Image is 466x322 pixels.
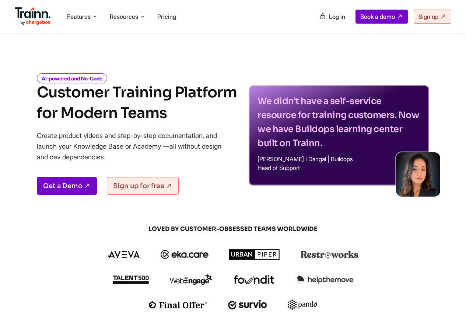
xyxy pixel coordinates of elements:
span: LOVED BY CUSTOMER-OBSESSED TEAMS WORLDWIDE [56,225,410,233]
img: restroworks logo [301,250,358,259]
p: Create product videos and step-by-step documentation, and launch your Knowledge Base or Academy —... [37,130,232,162]
img: finaloffer logo [149,301,207,308]
span: Features [67,13,91,21]
img: webengage logo [170,274,213,285]
img: survio logo [228,300,267,309]
span: Sign up [418,13,438,20]
a: Get a Demo [37,177,97,195]
img: Trainn Logo [15,7,51,25]
p: Head of Support [257,165,420,171]
span: Book a demo [360,13,395,20]
i: AI-powered and No-Code [37,73,107,83]
img: urbanpiper logo [229,249,280,260]
a: Log in [315,10,350,23]
img: pando logo [288,300,317,310]
a: Sign up [414,10,451,24]
p: We didn't have a self-service resource for training customers. Now we have Buildops learning cent... [257,94,420,150]
a: Pricing [157,13,176,20]
h1: Customer Training Platform for Modern Teams [37,82,237,124]
a: Book a demo [355,10,408,24]
a: Sign up for free [107,177,179,195]
img: ekacare logo [161,250,209,259]
p: [PERSON_NAME] I Dangal | Buildops [257,156,420,162]
img: foundit logo [233,275,274,284]
img: aveva logo [108,251,140,258]
span: Log in [329,13,345,20]
img: talent500 logo [112,275,149,284]
span: Resources [110,13,138,21]
img: sabina-buildops.d2e8138.png [396,152,440,197]
img: helpthemove logo [295,274,354,285]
